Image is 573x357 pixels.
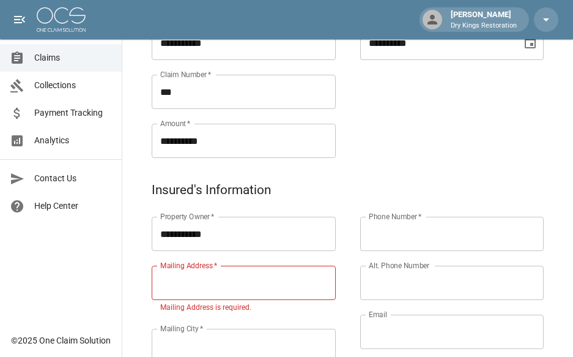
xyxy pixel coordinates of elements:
[34,200,112,212] span: Help Center
[34,134,112,147] span: Analytics
[160,118,191,129] label: Amount
[34,51,112,64] span: Claims
[160,302,327,314] p: Mailing Address is required.
[369,260,429,271] label: Alt. Phone Number
[160,260,217,271] label: Mailing Address
[7,7,32,32] button: open drawer
[369,211,421,222] label: Phone Number
[369,309,387,320] label: Email
[34,172,112,185] span: Contact Us
[160,211,215,222] label: Property Owner
[451,21,517,31] p: Dry Kings Restoration
[446,9,522,31] div: [PERSON_NAME]
[11,334,111,347] div: © 2025 One Claim Solution
[34,107,112,119] span: Payment Tracking
[160,323,204,334] label: Mailing City
[518,31,542,55] button: Choose date, selected date is Sep 15, 2025
[37,7,86,32] img: ocs-logo-white-transparent.png
[160,69,211,80] label: Claim Number
[34,79,112,92] span: Collections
